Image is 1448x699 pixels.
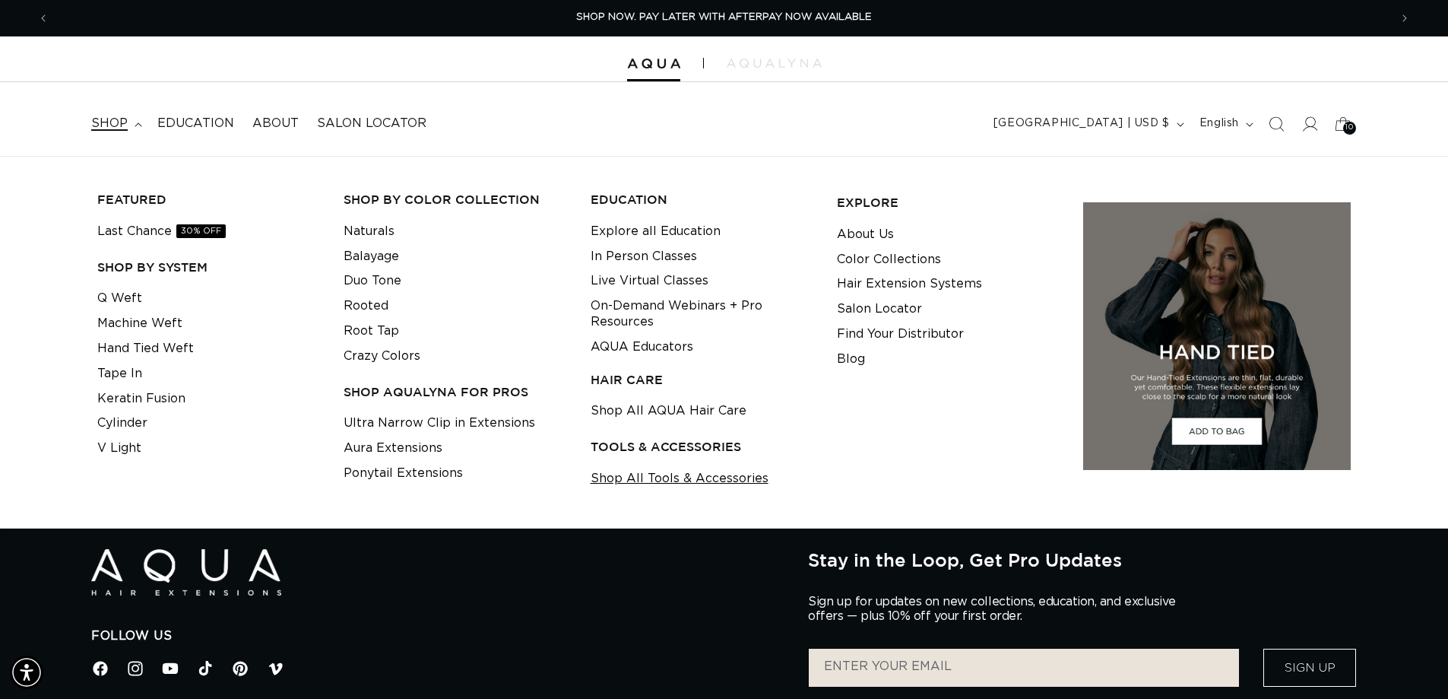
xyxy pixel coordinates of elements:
a: Q Weft [97,286,142,311]
input: ENTER YOUR EMAIL [809,649,1239,687]
span: 30% OFF [176,224,226,238]
a: Explore all Education [591,219,721,244]
a: Balayage [344,244,399,269]
h3: TOOLS & ACCESSORIES [591,439,813,455]
img: Aqua Hair Extensions [91,549,281,596]
a: Ponytail Extensions [344,461,463,486]
a: About [243,106,308,141]
a: Shop All AQUA Hair Care [591,399,746,424]
a: Machine Weft [97,311,182,336]
a: In Person Classes [591,244,697,269]
button: Next announcement [1388,4,1421,33]
h3: FEATURED [97,192,320,208]
a: Naturals [344,219,394,244]
span: About [252,116,299,132]
span: 10 [1345,122,1353,135]
h3: SHOP BY SYSTEM [97,259,320,275]
h3: EDUCATION [591,192,813,208]
img: Aqua Hair Extensions [627,59,680,69]
button: English [1190,110,1259,138]
a: Root Tap [344,319,399,344]
span: Salon Locator [317,116,426,132]
a: Keratin Fusion [97,386,185,411]
a: Hair Extension Systems [837,272,982,297]
a: Find Your Distributor [837,322,964,347]
summary: shop [82,106,148,141]
a: Blog [837,347,865,372]
a: Crazy Colors [344,344,420,369]
a: Aura Extensions [344,436,442,461]
h3: Shop by Color Collection [344,192,566,208]
a: Rooted [344,294,388,319]
a: Tape In [97,361,142,386]
button: [GEOGRAPHIC_DATA] | USD $ [984,110,1190,138]
a: Color Collections [837,247,941,272]
h3: EXPLORE [837,195,1060,211]
a: Salon Locator [837,297,922,322]
a: On-Demand Webinars + Pro Resources [591,294,813,335]
h3: Shop AquaLyna for Pros [344,384,566,400]
span: English [1199,116,1239,132]
iframe: Chat Widget [1246,535,1448,699]
a: Live Virtual Classes [591,268,708,294]
summary: Search [1259,107,1293,141]
a: Ultra Narrow Clip in Extensions [344,411,535,436]
p: Sign up for updates on new collections, education, and exclusive offers — plus 10% off your first... [808,595,1188,624]
h2: Follow Us [91,628,785,644]
h3: HAIR CARE [591,372,813,388]
a: Last Chance30% OFF [97,219,226,244]
span: Education [157,116,234,132]
a: AQUA Educators [591,335,693,360]
a: Salon Locator [308,106,436,141]
a: Cylinder [97,411,147,436]
a: Shop All Tools & Accessories [591,466,768,491]
a: Duo Tone [344,268,401,294]
span: shop [91,116,128,132]
div: Accessibility Menu [10,656,43,689]
h2: Stay in the Loop, Get Pro Updates [808,549,1357,570]
a: About Us [837,222,894,247]
a: V Light [97,436,141,461]
a: Hand Tied Weft [97,336,194,361]
span: [GEOGRAPHIC_DATA] | USD $ [993,116,1170,132]
span: SHOP NOW. PAY LATER WITH AFTERPAY NOW AVAILABLE [576,12,872,22]
button: Previous announcement [27,4,60,33]
a: Education [148,106,243,141]
img: aqualyna.com [727,59,822,68]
